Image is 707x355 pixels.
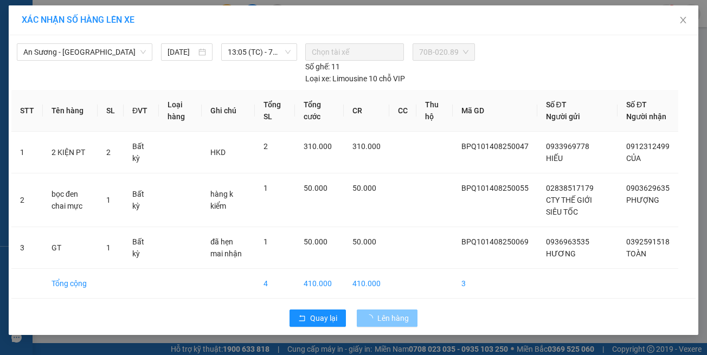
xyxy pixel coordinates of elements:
[43,90,98,132] th: Tên hàng
[344,269,389,299] td: 410.000
[546,100,567,109] span: Số ĐT
[546,237,589,246] span: 0936963535
[11,173,43,227] td: 2
[124,132,159,173] td: Bất kỳ
[210,237,242,258] span: đã hẹn mai nhận
[546,154,563,163] span: HIẾU
[106,196,111,204] span: 1
[546,112,580,121] span: Người gửi
[365,314,377,322] span: loading
[310,312,337,324] span: Quay lại
[668,5,698,36] button: Close
[43,173,98,227] td: bọc đen chai mực
[124,227,159,269] td: Bất kỳ
[43,132,98,173] td: 2 KIỆN PT
[255,90,294,132] th: Tổng SL
[305,73,405,85] div: Limousine 10 chỗ VIP
[106,148,111,157] span: 2
[546,184,594,192] span: 02838517179
[263,142,268,151] span: 2
[461,237,529,246] span: BPQ101408250069
[546,142,589,151] span: 0933969778
[106,243,111,252] span: 1
[43,269,98,299] td: Tổng cộng
[304,237,327,246] span: 50.000
[344,90,389,132] th: CR
[626,154,641,163] span: CỦA
[228,44,290,60] span: 13:05 (TC) - 70B-020.89
[255,269,294,299] td: 4
[305,61,340,73] div: 11
[357,309,417,327] button: Lên hàng
[305,73,331,85] span: Loại xe:
[295,269,344,299] td: 410.000
[626,112,666,121] span: Người nhận
[626,142,670,151] span: 0912312499
[304,142,332,151] span: 310.000
[298,314,306,323] span: rollback
[546,196,592,216] span: CTY THẾ GIỚI SIÊU TỐC
[290,309,346,327] button: rollbackQuay lại
[389,90,416,132] th: CC
[305,61,330,73] span: Số ghế:
[352,237,376,246] span: 50.000
[11,132,43,173] td: 1
[263,184,268,192] span: 1
[202,90,255,132] th: Ghi chú
[124,90,159,132] th: ĐVT
[168,46,196,58] input: 14/08/2025
[352,142,381,151] span: 310.000
[626,237,670,246] span: 0392591518
[453,90,537,132] th: Mã GD
[377,312,409,324] span: Lên hàng
[546,249,576,258] span: HƯƠNG
[159,90,202,132] th: Loại hàng
[210,190,233,210] span: hàng k kiểm
[22,15,134,25] span: XÁC NHẬN SỐ HÀNG LÊN XE
[304,184,327,192] span: 50.000
[626,100,647,109] span: Số ĐT
[419,44,469,60] span: 70B-020.89
[43,227,98,269] td: GT
[124,173,159,227] td: Bất kỳ
[352,184,376,192] span: 50.000
[626,184,670,192] span: 0903629635
[461,184,529,192] span: BPQ101408250055
[626,249,646,258] span: TOÀN
[11,90,43,132] th: STT
[416,90,452,132] th: Thu hộ
[98,90,124,132] th: SL
[11,227,43,269] td: 3
[295,90,344,132] th: Tổng cước
[453,269,537,299] td: 3
[679,16,687,24] span: close
[23,44,146,60] span: An Sương - Châu Thành
[210,148,226,157] span: HKD
[626,196,659,204] span: PHƯỢNG
[461,142,529,151] span: BPQ101408250047
[263,237,268,246] span: 1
